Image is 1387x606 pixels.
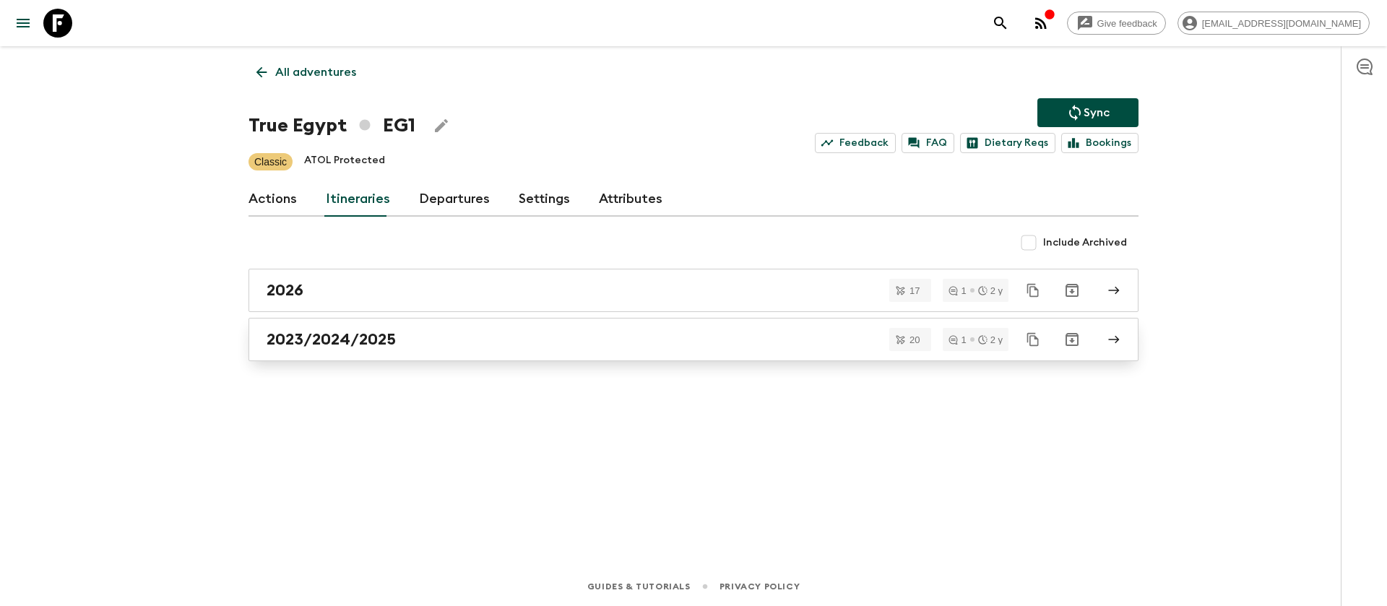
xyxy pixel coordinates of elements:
[427,111,456,140] button: Edit Adventure Title
[815,133,896,153] a: Feedback
[949,286,966,295] div: 1
[1089,18,1165,29] span: Give feedback
[902,133,954,153] a: FAQ
[304,153,385,170] p: ATOL Protected
[986,9,1015,38] button: search adventures
[1067,12,1166,35] a: Give feedback
[1061,133,1138,153] a: Bookings
[326,182,390,217] a: Itineraries
[901,286,928,295] span: 17
[519,182,570,217] a: Settings
[249,182,297,217] a: Actions
[978,335,1003,345] div: 2 y
[1043,235,1127,250] span: Include Archived
[960,133,1055,153] a: Dietary Reqs
[1020,277,1046,303] button: Duplicate
[1058,276,1086,305] button: Archive
[267,281,303,300] h2: 2026
[949,335,966,345] div: 1
[1194,18,1369,29] span: [EMAIL_ADDRESS][DOMAIN_NAME]
[249,58,364,87] a: All adventures
[9,9,38,38] button: menu
[275,64,356,81] p: All adventures
[249,269,1138,312] a: 2026
[1178,12,1370,35] div: [EMAIL_ADDRESS][DOMAIN_NAME]
[249,111,415,140] h1: True Egypt EG1
[587,579,691,594] a: Guides & Tutorials
[1020,326,1046,352] button: Duplicate
[901,335,928,345] span: 20
[1037,98,1138,127] button: Sync adventure departures to the booking engine
[267,330,396,349] h2: 2023/2024/2025
[599,182,662,217] a: Attributes
[978,286,1003,295] div: 2 y
[419,182,490,217] a: Departures
[254,155,287,169] p: Classic
[1084,104,1110,121] p: Sync
[249,318,1138,361] a: 2023/2024/2025
[1058,325,1086,354] button: Archive
[720,579,800,594] a: Privacy Policy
